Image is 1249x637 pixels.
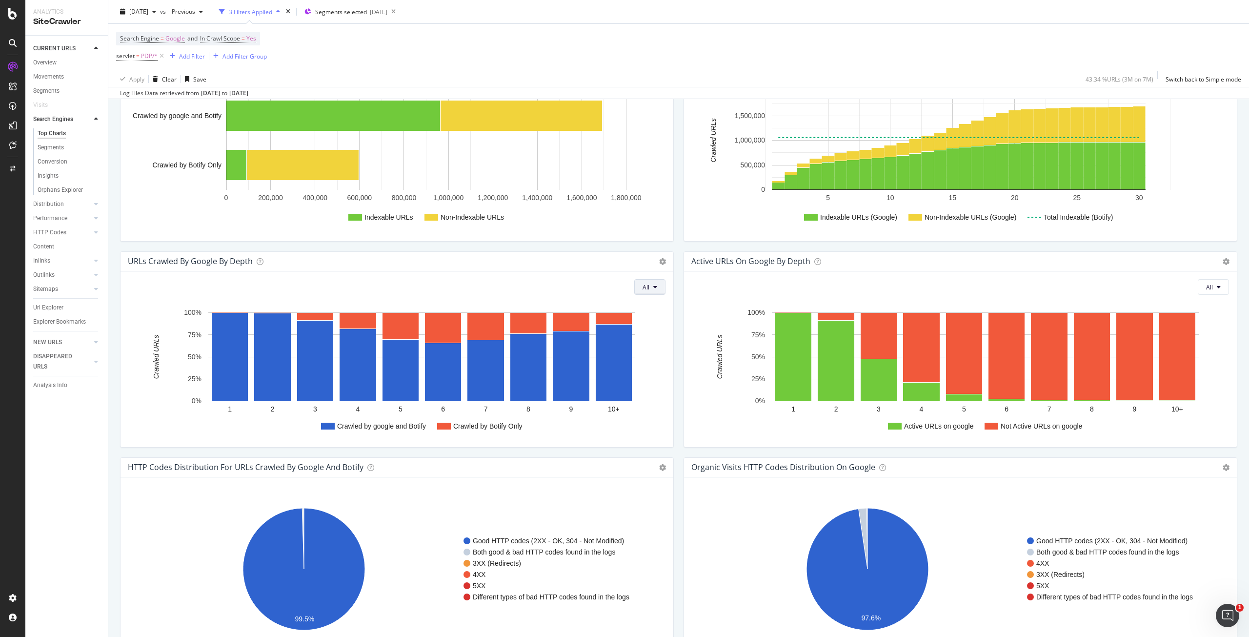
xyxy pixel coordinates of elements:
[33,72,64,82] div: Movements
[691,461,875,474] h4: Organic Visits HTTP Codes Distribution on google
[284,7,292,17] div: times
[478,194,508,202] text: 1,200,000
[441,213,504,221] text: Non-Indexable URLs
[1223,258,1229,265] i: Options
[1171,405,1183,413] text: 10+
[33,284,58,294] div: Sitemaps
[904,422,974,430] text: Active URLs on google
[1036,559,1049,567] text: 4XX
[33,227,91,238] a: HTTP Codes
[181,71,206,87] button: Save
[473,593,629,601] text: Different types of bad HTTP codes found in the logs
[258,194,283,202] text: 200,000
[33,213,91,224] a: Performance
[38,157,101,167] a: Conversion
[948,194,956,202] text: 15
[136,52,140,60] span: =
[1011,194,1019,202] text: 20
[301,4,387,20] button: Segments selected[DATE]
[433,194,463,202] text: 1,000,000
[751,375,765,383] text: 25%
[1216,604,1239,627] iframe: Intercom live chat
[128,303,662,439] div: A chart.
[224,194,228,202] text: 0
[128,461,363,474] h4: HTTP Codes Distribution For URLs Crawled by google and Botify
[1044,213,1113,221] text: Total Indexable (Botify)
[392,194,417,202] text: 800,000
[33,8,100,16] div: Analytics
[747,309,765,317] text: 100%
[141,49,158,63] span: PDP/*
[1135,194,1143,202] text: 30
[751,331,765,339] text: 75%
[33,256,50,266] div: Inlinks
[33,317,101,327] a: Explorer Bookmarks
[522,194,552,202] text: 1,400,000
[877,405,881,413] text: 3
[1048,405,1051,413] text: 7
[129,75,144,83] div: Apply
[399,405,403,413] text: 5
[364,213,413,221] text: Indexable URLs
[295,615,315,623] text: 99.5%
[33,351,91,372] a: DISAPPEARED URLS
[33,284,91,294] a: Sitemaps
[441,405,445,413] text: 6
[33,58,101,68] a: Overview
[755,397,765,405] text: 0%
[643,283,649,291] span: All
[1133,405,1137,413] text: 9
[271,405,275,413] text: 2
[222,52,267,60] div: Add Filter Group
[133,112,222,120] text: Crawled by google and Botify
[473,582,486,590] text: 5XX
[166,50,205,62] button: Add Filter
[861,615,881,622] text: 97.6%
[38,171,59,181] div: Insights
[33,380,101,390] a: Analysis Info
[165,32,185,45] span: Google
[33,337,62,348] div: NEW URLS
[120,34,159,42] span: Search Engine
[33,86,101,96] a: Segments
[33,256,91,266] a: Inlinks
[33,58,57,68] div: Overview
[242,34,245,42] span: =
[1090,405,1094,413] text: 8
[473,559,521,567] text: 3XX (Redirects)
[526,405,530,413] text: 8
[209,50,267,62] button: Add Filter Group
[33,337,91,348] a: NEW URLS
[120,89,248,98] div: Log Files Data retrieved from to
[187,34,198,42] span: and
[740,161,765,169] text: 500,000
[691,255,810,268] h4: Active URLs on google by depth
[229,7,272,16] div: 3 Filters Applied
[33,199,91,209] a: Distribution
[179,52,205,60] div: Add Filter
[161,34,164,42] span: =
[1005,405,1008,413] text: 6
[33,213,67,224] div: Performance
[608,405,620,413] text: 10+
[188,375,201,383] text: 25%
[826,194,830,202] text: 5
[820,213,897,221] text: Indexable URLs (Google)
[38,128,101,139] a: Top Charts
[886,194,894,202] text: 10
[33,100,58,110] a: Visits
[473,537,624,545] text: Good HTTP codes (2XX - OK, 304 - Not Modified)
[751,353,765,361] text: 50%
[735,112,765,120] text: 1,500,000
[484,405,488,413] text: 7
[33,303,101,313] a: Url Explorer
[128,81,662,233] svg: A chart.
[566,194,597,202] text: 1,600,000
[611,194,641,202] text: 1,800,000
[228,405,232,413] text: 1
[116,52,135,60] span: servlet
[116,71,144,87] button: Apply
[38,185,101,195] a: Orphans Explorer
[1036,593,1193,601] text: Different types of bad HTTP codes found in the logs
